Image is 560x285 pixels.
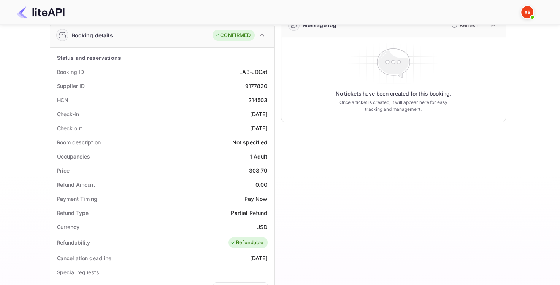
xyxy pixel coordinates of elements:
div: Room description [57,138,101,146]
div: Cancellation deadline [57,254,111,262]
div: USD [256,223,267,231]
div: 214503 [248,96,268,104]
div: 9177820 [245,82,267,90]
div: CONFIRMED [214,32,251,39]
div: Payment Timing [57,195,98,203]
div: 308.79 [249,167,268,175]
img: Yandex Support [521,6,533,18]
div: Status and reservations [57,54,121,62]
div: Not specified [232,138,268,146]
div: Check-in [57,110,79,118]
div: 0.00 [255,181,268,189]
div: LA3-JDGat [239,68,267,76]
p: No tickets have been created for this booking. [336,90,451,98]
div: Refundable [230,239,264,247]
div: HCN [57,96,69,104]
button: Refresh [447,19,481,31]
div: [DATE] [250,124,268,132]
div: Check out [57,124,82,132]
div: Currency [57,223,79,231]
div: Refund Amount [57,181,95,189]
div: Refund Type [57,209,89,217]
div: Booking details [71,31,113,39]
div: Special requests [57,268,99,276]
div: Message log [303,21,337,29]
div: Refundability [57,239,90,247]
p: Once a ticket is created, it will appear here for easy tracking and management. [333,99,454,113]
div: Occupancies [57,152,90,160]
div: Supplier ID [57,82,85,90]
div: Price [57,167,70,175]
div: 1 Adult [249,152,267,160]
div: [DATE] [250,254,268,262]
div: Pay Now [244,195,267,203]
p: Refresh [460,21,478,29]
div: Booking ID [57,68,84,76]
div: Partial Refund [231,209,267,217]
div: [DATE] [250,110,268,118]
img: LiteAPI Logo [17,6,65,18]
